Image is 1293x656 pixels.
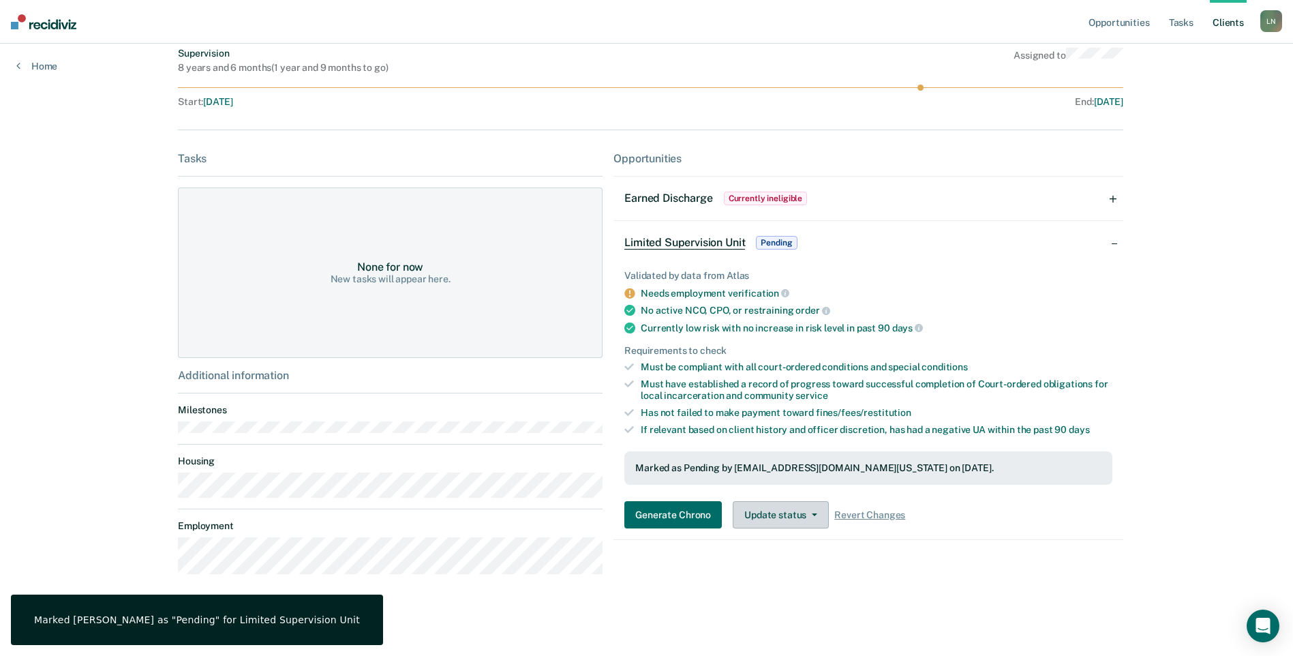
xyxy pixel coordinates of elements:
[624,192,712,205] span: Earned Discharge
[641,424,1112,436] div: If relevant based on client history and officer discretion, has had a negative UA within the past 90
[613,221,1123,265] div: Limited Supervision UnitPending
[795,305,830,316] span: order
[641,304,1112,316] div: No active NCO, CPO, or restraining
[178,62,388,74] div: 8 years and 6 months ( 1 year and 9 months to go )
[1069,424,1089,435] span: days
[203,96,232,107] span: [DATE]
[1094,96,1123,107] span: [DATE]
[1247,610,1279,642] div: Open Intercom Messenger
[178,152,603,165] div: Tasks
[816,407,911,418] span: fines/fees/restitution
[613,177,1123,220] div: Earned DischargeCurrently ineligible
[16,60,57,72] a: Home
[624,501,727,528] a: Generate Chrono
[624,236,745,250] span: Limited Supervision Unit
[756,236,797,250] span: Pending
[178,456,603,467] dt: Housing
[724,192,808,205] span: Currently ineligible
[624,501,722,528] button: Generate Chrono
[331,273,451,285] div: New tasks will appear here.
[178,404,603,416] dt: Milestones
[624,270,1112,282] div: Validated by data from Atlas
[1014,48,1123,74] div: Assigned to
[641,378,1112,402] div: Must have established a record of progress toward successful completion of Court-ordered obligati...
[795,390,827,401] span: service
[641,361,1112,373] div: Must be compliant with all court-ordered conditions and special conditions
[1260,10,1282,32] button: LN
[178,520,603,532] dt: Employment
[733,501,829,528] button: Update status
[656,96,1123,108] div: End :
[834,509,905,521] span: Revert Changes
[11,14,76,29] img: Recidiviz
[613,152,1123,165] div: Opportunities
[34,614,360,626] div: Marked [PERSON_NAME] as "Pending" for Limited Supervision Unit
[641,287,1112,299] div: Needs employment verification
[641,322,1112,334] div: Currently low risk with no increase in risk level in past 90
[641,407,1112,419] div: Has not failed to make payment toward
[1260,10,1282,32] div: L N
[892,323,923,333] span: days
[635,462,1101,474] div: Marked as Pending by [EMAIL_ADDRESS][DOMAIN_NAME][US_STATE] on [DATE].
[178,96,651,108] div: Start :
[178,369,603,382] div: Additional information
[178,48,388,59] div: Supervision
[624,345,1112,357] div: Requirements to check
[357,260,423,273] div: None for now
